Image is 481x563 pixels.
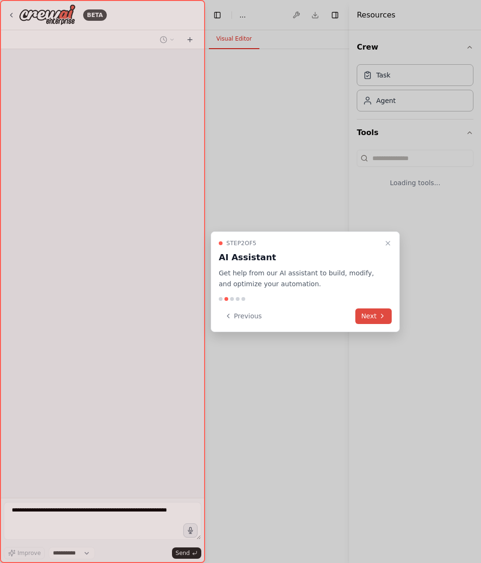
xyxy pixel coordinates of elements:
[219,308,267,324] button: Previous
[382,238,394,249] button: Close walkthrough
[219,251,380,264] h3: AI Assistant
[226,239,257,247] span: Step 2 of 5
[219,268,380,290] p: Get help from our AI assistant to build, modify, and optimize your automation.
[355,308,392,324] button: Next
[211,9,224,22] button: Hide left sidebar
